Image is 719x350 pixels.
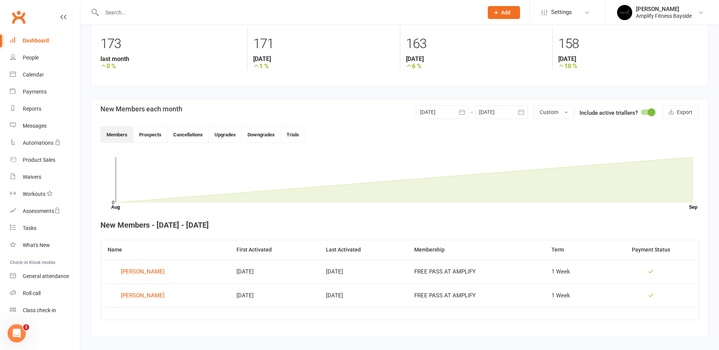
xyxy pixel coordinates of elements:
a: What's New [10,237,80,254]
div: 158 [558,33,699,55]
span: Custom [540,109,558,115]
a: Automations [10,134,80,152]
button: Members [101,127,133,142]
div: Waivers [23,174,41,180]
span: 1 [23,324,29,330]
button: Add [488,6,520,19]
img: thumb_image1596355059.png [617,5,632,20]
div: Amplify Fitness Bayside [636,12,692,19]
th: Last Activated [319,240,408,259]
th: Membership [407,240,545,259]
div: 163 [406,33,547,55]
input: Search... [100,7,478,18]
td: 1 Week [545,283,603,307]
div: [PERSON_NAME] [636,6,692,12]
strong: 6 % [406,62,547,70]
a: General attendance kiosk mode [10,268,80,285]
td: [DATE] [230,259,319,283]
iframe: Intercom live chat [8,324,26,342]
div: General attendance [23,273,69,279]
button: Trials [281,127,305,142]
td: [DATE] [319,259,408,283]
div: Reports [23,106,41,112]
a: Waivers [10,169,80,186]
a: Payments [10,83,80,100]
button: Cancellations [168,127,209,142]
a: Roll call [10,285,80,302]
th: Payment Status [604,240,699,259]
button: Custom [533,105,574,119]
a: [PERSON_NAME] [108,290,223,301]
h4: New Members - [DATE] - [DATE] [100,221,699,229]
strong: 0 % [100,62,241,70]
div: Workouts [23,191,45,197]
h3: New Members each month [100,105,182,113]
button: Export [662,105,699,119]
div: 171 [253,33,394,55]
a: Reports [10,100,80,117]
strong: [DATE] [253,55,394,62]
a: People [10,49,80,66]
a: Dashboard [10,32,80,49]
strong: [DATE] [558,55,699,62]
a: Assessments [10,203,80,220]
div: Class check-in [23,307,56,313]
button: Downgrades [242,127,281,142]
td: 1 Week [545,259,603,283]
td: FREE PASS AT AMPLIFY [407,283,545,307]
div: Messages [23,123,47,129]
a: Calendar [10,66,80,83]
a: Workouts [10,186,80,203]
a: Messages [10,117,80,134]
strong: last month [100,55,241,62]
a: Clubworx [9,8,28,27]
a: Tasks [10,220,80,237]
div: 173 [100,33,241,55]
span: Settings [551,4,572,21]
th: Name [101,240,230,259]
button: Prospects [133,127,168,142]
button: Upgrades [209,127,242,142]
td: [DATE] [230,283,319,307]
div: Payments [23,89,47,95]
div: People [23,55,39,61]
strong: 10 % [558,62,699,70]
div: Assessments [23,208,60,214]
th: First Activated [230,240,319,259]
div: [PERSON_NAME] [121,290,164,301]
div: Product Sales [23,157,55,163]
div: Calendar [23,72,44,78]
div: Tasks [23,225,36,231]
label: Include active triallers? [580,108,638,117]
strong: 1 % [253,62,394,70]
th: Term [545,240,603,259]
div: Automations [23,140,53,146]
td: [DATE] [319,283,408,307]
a: Product Sales [10,152,80,169]
div: What's New [23,242,50,248]
a: [PERSON_NAME] [108,266,223,277]
div: [PERSON_NAME] [121,266,164,277]
div: Roll call [23,290,41,296]
strong: [DATE] [406,55,547,62]
span: Add [501,9,511,16]
a: Class kiosk mode [10,302,80,319]
div: Dashboard [23,37,49,44]
td: FREE PASS AT AMPLIFY [407,259,545,283]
